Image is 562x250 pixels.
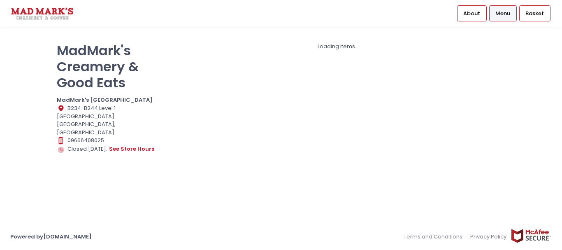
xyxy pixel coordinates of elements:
div: Loading items... [172,42,505,51]
button: see store hours [109,145,155,154]
a: Terms and Conditions [404,229,467,245]
span: About [463,9,480,18]
a: Powered by[DOMAIN_NAME] [10,233,92,241]
a: Menu [489,5,517,21]
img: mcafee-secure [511,229,552,243]
a: Privacy Policy [467,229,511,245]
span: Basket [525,9,544,18]
div: 09666408025 [57,136,161,145]
div: Closed [DATE]. [57,145,161,154]
div: B234-B244 Level 1 [GEOGRAPHIC_DATA] [GEOGRAPHIC_DATA], [GEOGRAPHIC_DATA] [57,104,161,137]
b: MadMark's [GEOGRAPHIC_DATA] [57,96,153,104]
span: Menu [495,9,510,18]
p: MadMark's Creamery & Good Eats [57,42,161,91]
a: About [457,5,487,21]
img: logo [10,6,74,21]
